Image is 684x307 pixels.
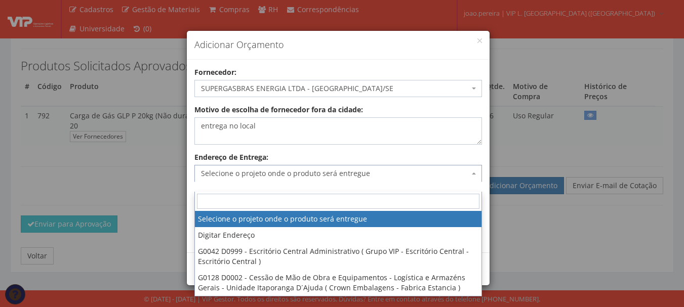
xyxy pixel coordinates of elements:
span: SUPERGASBRAS ENERGIA LTDA - Nossa Senhora do Socorro/SE [194,80,482,97]
li: Digitar Endereço [195,227,481,243]
label: Endereço de Entrega: [194,152,268,162]
span: Selecione o projeto onde o produto será entregue [201,168,469,179]
label: Motivo de escolha de fornecedor fora da cidade: [194,105,363,115]
span: Selecione o projeto onde o produto será entregue [194,165,482,182]
label: Fornecedor: [194,67,236,77]
li: G0128 D0002 - Cessão de Mão de Obra e Equipamentos - Logística e Armazéns Gerais - Unidade Itapor... [195,270,481,296]
label: Data de Entrega: [194,190,252,200]
span: SUPERGASBRAS ENERGIA LTDA - Nossa Senhora do Socorro/SE [201,83,469,94]
li: Selecione o projeto onde o produto será entregue [195,211,481,227]
li: G0042 D0999 - Escritório Central Administrativo ( Grupo VIP - Escritório Central - Escritório Cen... [195,243,481,270]
h4: Adicionar Orçamento [194,38,482,52]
